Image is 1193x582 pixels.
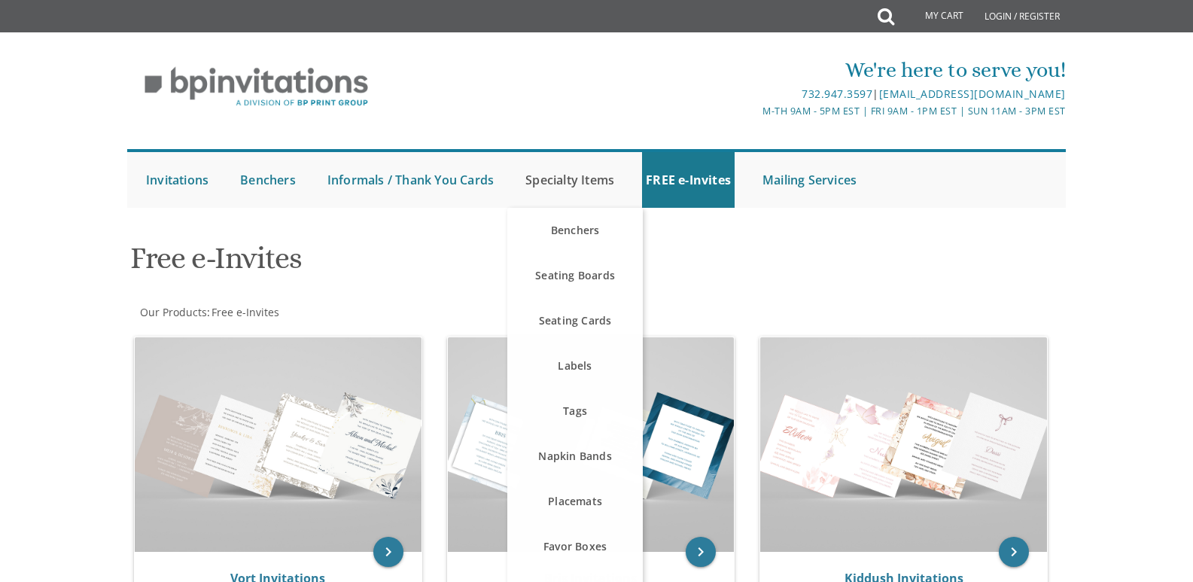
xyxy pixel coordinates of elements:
[642,152,735,208] a: FREE e-Invites
[879,87,1066,101] a: [EMAIL_ADDRESS][DOMAIN_NAME]
[448,337,735,552] img: Bris Invitations
[507,253,643,298] a: Seating Boards
[507,208,643,253] a: Benchers
[373,537,403,567] a: keyboard_arrow_right
[135,337,422,552] img: Vort Invitations
[236,152,300,208] a: Benchers
[759,152,860,208] a: Mailing Services
[507,389,643,434] a: Tags
[127,56,385,118] img: BP Invitation Loft
[507,479,643,524] a: Placemats
[507,524,643,569] a: Favor Boxes
[507,298,643,343] a: Seating Cards
[522,152,618,208] a: Specialty Items
[212,305,279,319] span: Free e-Invites
[130,242,744,286] h1: Free e-Invites
[138,305,207,319] a: Our Products
[760,337,1047,552] img: Kiddush Invitations
[999,537,1029,567] a: keyboard_arrow_right
[441,103,1066,119] div: M-Th 9am - 5pm EST | Fri 9am - 1pm EST | Sun 11am - 3pm EST
[893,2,974,32] a: My Cart
[507,343,643,389] a: Labels
[441,55,1066,85] div: We're here to serve you!
[127,305,597,320] div: :
[324,152,498,208] a: Informals / Thank You Cards
[210,305,279,319] a: Free e-Invites
[802,87,872,101] a: 732.947.3597
[686,537,716,567] a: keyboard_arrow_right
[441,85,1066,103] div: |
[507,434,643,479] a: Napkin Bands
[142,152,212,208] a: Invitations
